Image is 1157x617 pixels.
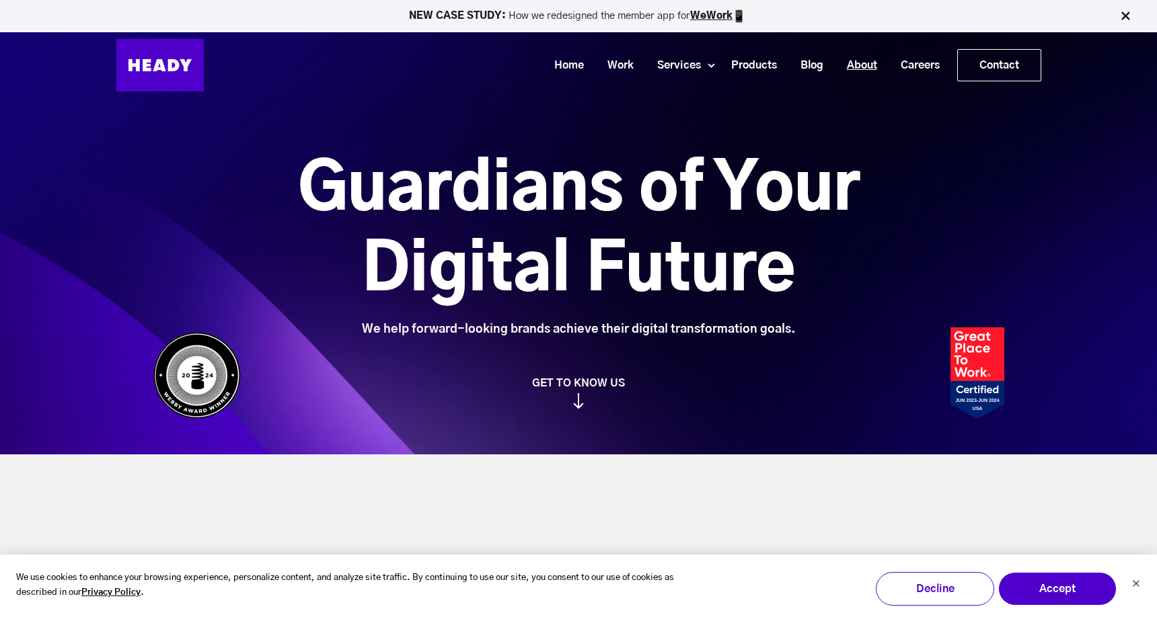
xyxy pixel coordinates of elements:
a: Services [640,53,708,78]
a: Products [714,53,784,78]
a: Work [591,53,640,78]
a: Privacy Policy [81,585,141,601]
a: Careers [884,53,946,78]
a: GET TO KNOW US [147,376,1011,409]
button: Accept [998,572,1117,606]
div: Navigation Menu [217,49,1041,81]
a: About [830,53,884,78]
img: Close Bar [1119,9,1132,23]
img: Heady_Logo_Web-01 (1) [116,39,204,91]
strong: NEW CASE STUDY: [409,11,509,21]
a: Blog [784,53,830,78]
button: Dismiss cookie banner [1132,578,1140,592]
p: We use cookies to enhance your browsing experience, personalize content, and analyze site traffic... [16,571,678,602]
button: Decline [876,572,994,606]
p: How we redesigned the member app for [6,9,1151,23]
img: app emoji [733,9,746,23]
a: Contact [958,50,1041,81]
h1: Guardians of Your Digital Future [223,150,935,311]
img: Heady_2023_Certification_Badge [950,327,1004,419]
img: Heady_WebbyAward_Winner-4 [153,332,241,419]
a: WeWork [690,11,733,21]
a: Home [537,53,591,78]
img: arrow_down [573,393,584,409]
div: We help forward-looking brands achieve their digital transformation goals. [223,322,935,337]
